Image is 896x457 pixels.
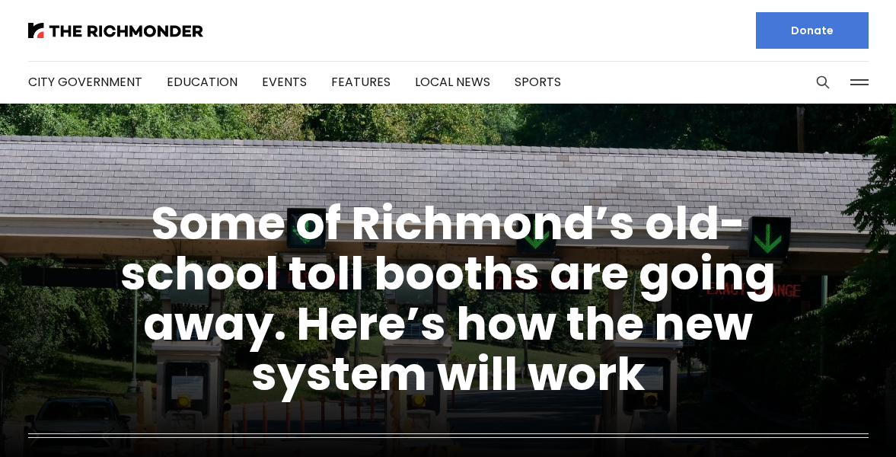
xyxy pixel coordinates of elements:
a: Events [262,73,307,91]
button: Search this site [812,71,834,94]
iframe: portal-trigger [767,382,896,457]
a: Education [167,73,238,91]
a: Features [331,73,391,91]
a: Local News [415,73,490,91]
a: Sports [515,73,561,91]
a: Some of Richmond’s old-school toll booths are going away. Here’s how the new system will work [120,191,776,406]
a: Donate [756,12,869,49]
a: City Government [28,73,142,91]
img: The Richmonder [28,23,203,38]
